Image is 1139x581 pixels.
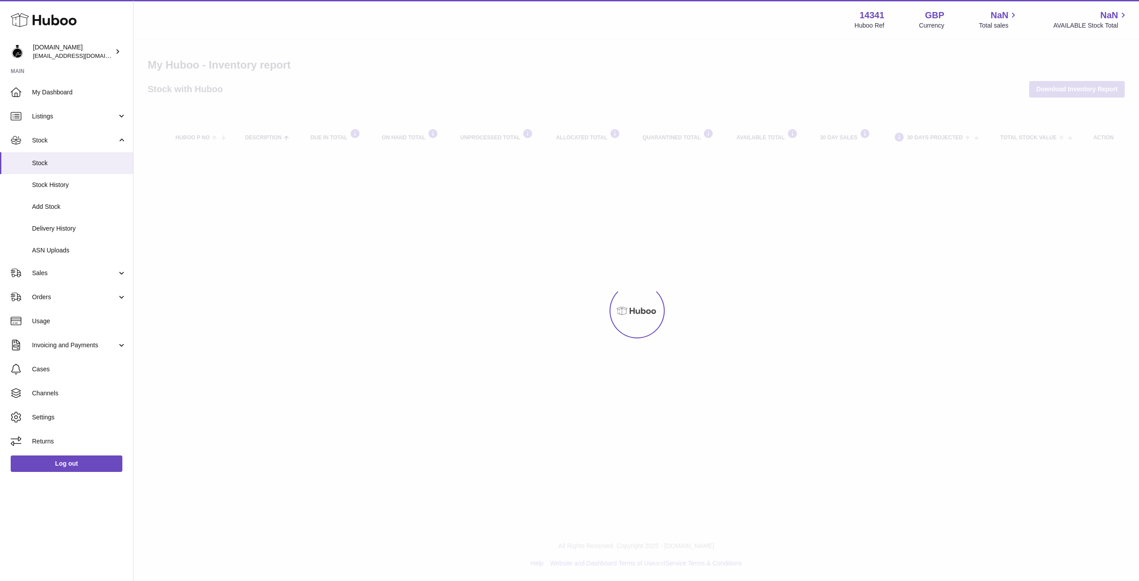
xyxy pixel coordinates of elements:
[979,9,1018,30] a: NaN Total sales
[1100,9,1118,21] span: NaN
[1053,9,1128,30] a: NaN AVAILABLE Stock Total
[32,437,126,446] span: Returns
[32,317,126,325] span: Usage
[32,341,117,349] span: Invoicing and Payments
[33,52,131,59] span: [EMAIL_ADDRESS][DOMAIN_NAME]
[32,112,117,121] span: Listings
[32,389,126,398] span: Channels
[32,224,126,233] span: Delivery History
[32,246,126,255] span: ASN Uploads
[11,455,122,471] a: Log out
[32,159,126,167] span: Stock
[32,293,117,301] span: Orders
[990,9,1008,21] span: NaN
[855,21,885,30] div: Huboo Ref
[32,269,117,277] span: Sales
[11,45,24,58] img: theperfumesampler@gmail.com
[32,203,126,211] span: Add Stock
[32,365,126,374] span: Cases
[925,9,944,21] strong: GBP
[32,88,126,97] span: My Dashboard
[919,21,945,30] div: Currency
[860,9,885,21] strong: 14341
[1053,21,1128,30] span: AVAILABLE Stock Total
[32,136,117,145] span: Stock
[32,413,126,422] span: Settings
[33,43,113,60] div: [DOMAIN_NAME]
[32,181,126,189] span: Stock History
[979,21,1018,30] span: Total sales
